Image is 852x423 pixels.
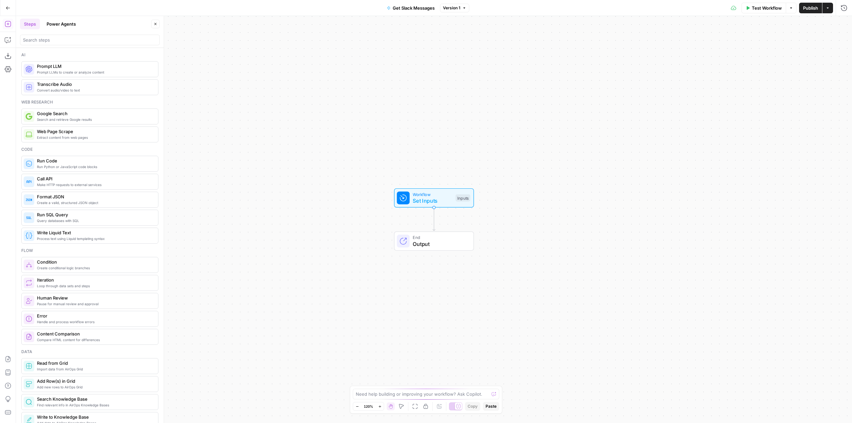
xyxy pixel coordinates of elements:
span: Process text using Liquid templating syntax [37,236,153,241]
span: Run Python or JavaScript code blocks [37,164,153,169]
span: Condition [37,259,153,265]
span: Prompt LLM [37,63,153,70]
button: Power Agents [43,19,80,29]
span: Query databases with SQL [37,218,153,223]
span: Compare HTML content for differences [37,337,153,342]
span: Output [413,240,467,248]
span: Extract content from web pages [37,135,153,140]
span: Paste [486,403,497,409]
span: Prompt LLMs to create or analyze content [37,70,153,75]
span: Error [37,313,153,319]
span: Add new rows to AirOps Grid [37,384,153,390]
span: Google Search [37,110,153,117]
span: Create conditional logic branches [37,265,153,271]
span: Write to Knowledge Base [37,414,153,420]
span: Import data from AirOps Grid [37,366,153,372]
div: Web research [21,99,158,105]
div: EndOutput [372,232,496,251]
button: Steps [20,19,40,29]
span: Web Page Scrape [37,128,153,135]
span: Pause for manual review and approval [37,301,153,307]
span: Human Review [37,295,153,301]
input: Search steps [23,37,157,43]
span: Publish [803,5,818,11]
div: Data [21,349,158,355]
span: Create a valid, structured JSON object [37,200,153,205]
span: Run SQL Query [37,211,153,218]
span: Add Row(s) in Grid [37,378,153,384]
span: Workflow [413,191,452,197]
img: vrinnnclop0vshvmafd7ip1g7ohf [26,333,32,340]
span: Version 1 [443,5,460,11]
span: Write Liquid Text [37,229,153,236]
span: Run Code [37,157,153,164]
span: Get Slack Messages [393,5,435,11]
span: Format JSON [37,193,153,200]
span: Search Knowledge Base [37,396,153,402]
span: Find relevant info in AirOps Knowledge Bases [37,402,153,408]
span: Transcribe Audio [37,81,153,88]
span: Set Inputs [413,197,452,205]
button: Copy [465,402,480,411]
span: Call API [37,175,153,182]
span: 120% [364,404,373,409]
button: Test Workflow [742,3,786,13]
div: Inputs [456,194,470,202]
g: Edge from start to end [433,208,435,231]
button: Paste [483,402,499,411]
span: Content Comparison [37,330,153,337]
span: End [413,234,467,241]
span: Loop through data sets and steps [37,283,153,289]
span: Copy [468,403,478,409]
div: Flow [21,248,158,254]
button: Publish [799,3,822,13]
span: Test Workflow [752,5,782,11]
button: Get Slack Messages [383,3,439,13]
span: Read from Grid [37,360,153,366]
span: Search and retrieve Google results [37,117,153,122]
button: Version 1 [440,4,469,12]
span: Iteration [37,277,153,283]
div: WorkflowSet InputsInputs [372,188,496,208]
span: Convert audio/video to text [37,88,153,93]
div: Ai [21,52,158,58]
span: Handle and process workflow errors [37,319,153,324]
span: Make HTTP requests to external services [37,182,153,187]
div: Code [21,146,158,152]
